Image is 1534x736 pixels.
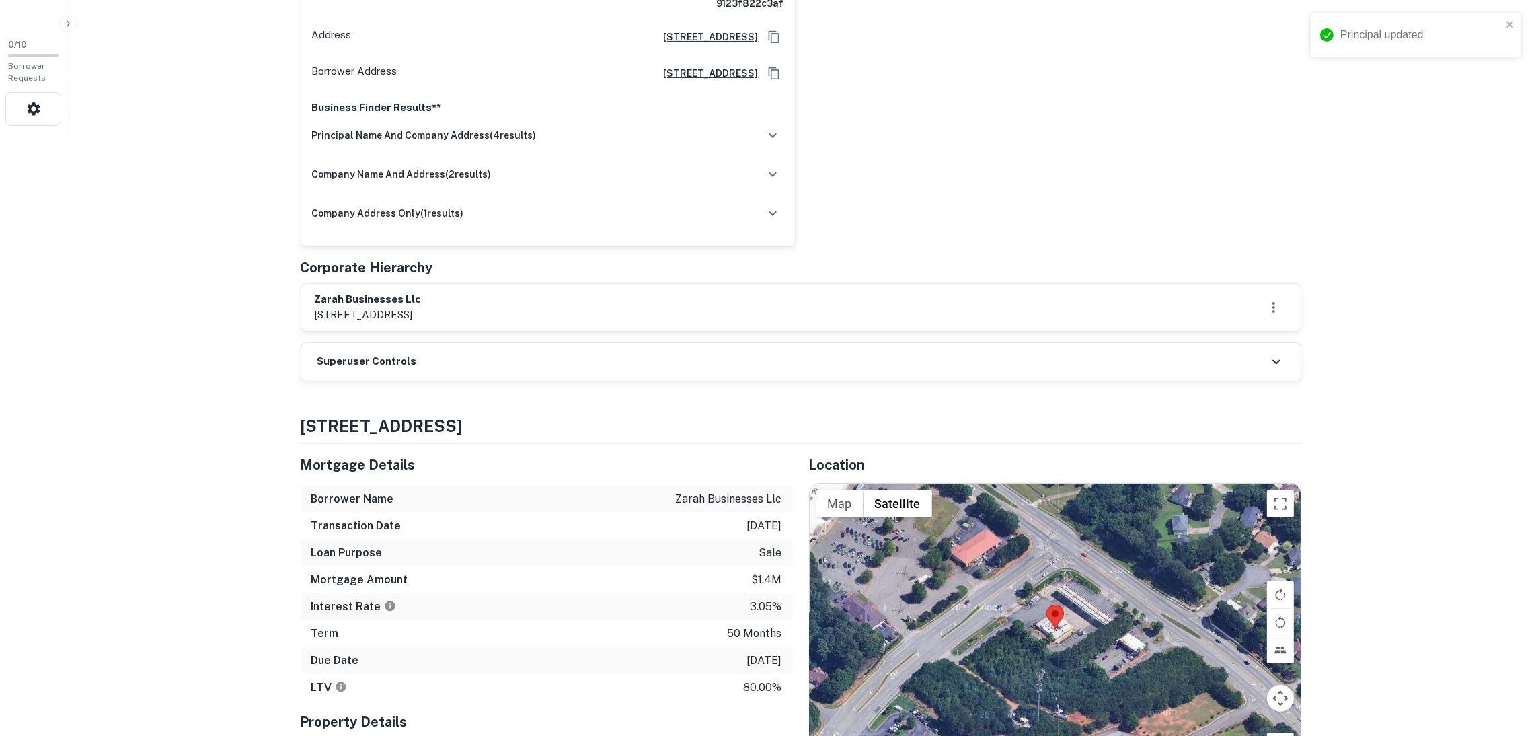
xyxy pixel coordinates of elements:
[384,600,396,612] svg: The interest rates displayed on the website are for informational purposes only and may be report...
[1267,609,1294,636] button: Rotate map counterclockwise
[653,66,759,81] a: [STREET_ADDRESS]
[312,63,397,83] p: Borrower Address
[1267,636,1294,663] button: Tilt map
[759,545,782,561] p: sale
[312,100,784,116] p: Business Finder Results**
[315,292,422,307] h6: zarah businesses llc
[301,414,1301,438] h4: [STREET_ADDRESS]
[312,206,464,221] h6: company address only ( 1 results)
[744,679,782,696] p: 80.00%
[728,626,782,642] p: 50 months
[312,167,492,182] h6: company name and address ( 2 results)
[1267,490,1294,517] button: Toggle fullscreen view
[751,599,782,615] p: 3.05%
[809,455,1301,475] h5: Location
[311,545,383,561] h6: Loan Purpose
[311,599,396,615] h6: Interest Rate
[312,128,537,143] h6: principal name and company address ( 4 results)
[747,518,782,534] p: [DATE]
[8,61,46,83] span: Borrower Requests
[315,307,422,323] p: [STREET_ADDRESS]
[301,258,433,278] h5: Corporate Hierarchy
[311,679,347,696] h6: LTV
[335,681,347,693] svg: LTVs displayed on the website are for informational purposes only and may be reported incorrectly...
[1340,27,1502,43] div: Principal updated
[752,572,782,588] p: $1.4m
[764,27,784,47] button: Copy Address
[747,653,782,669] p: [DATE]
[1267,581,1294,608] button: Rotate map clockwise
[676,491,782,507] p: zarah businesses llc
[816,490,864,517] button: Show street map
[317,354,417,369] h6: Superuser Controls
[1506,19,1515,32] button: close
[311,626,339,642] h6: Term
[301,712,793,732] h5: Property Details
[301,455,793,475] h5: Mortgage Details
[311,572,408,588] h6: Mortgage Amount
[1267,685,1294,712] button: Map camera controls
[1467,628,1534,693] iframe: Chat Widget
[764,63,784,83] button: Copy Address
[311,491,394,507] h6: Borrower Name
[311,653,359,669] h6: Due Date
[312,27,352,47] p: Address
[864,490,932,517] button: Show satellite imagery
[8,40,27,50] span: 0 / 10
[311,518,401,534] h6: Transaction Date
[653,30,759,44] a: [STREET_ADDRESS]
